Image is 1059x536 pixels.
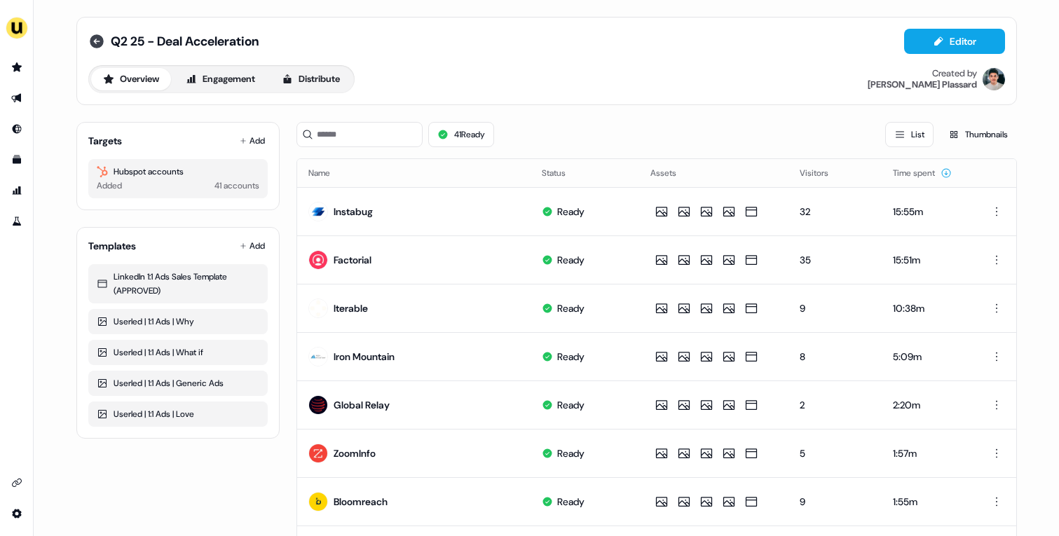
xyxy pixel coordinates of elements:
[639,159,788,187] th: Assets
[6,179,28,202] a: Go to attribution
[6,502,28,525] a: Go to integrations
[270,68,352,90] button: Distribute
[893,398,961,412] div: 2:20m
[6,210,28,233] a: Go to experiments
[6,149,28,171] a: Go to templates
[334,446,376,460] div: ZoomInfo
[800,253,870,267] div: 35
[97,376,259,390] div: Userled | 1:1 Ads | Generic Ads
[237,131,268,151] button: Add
[983,68,1005,90] img: Vincent
[557,446,585,460] div: Ready
[904,36,1005,50] a: Editor
[334,301,368,315] div: Iterable
[904,29,1005,54] button: Editor
[868,79,977,90] div: [PERSON_NAME] Plassard
[800,495,870,509] div: 9
[800,398,870,412] div: 2
[214,179,259,193] div: 41 accounts
[334,253,371,267] div: Factorial
[893,350,961,364] div: 5:09m
[557,253,585,267] div: Ready
[893,446,961,460] div: 1:57m
[542,160,582,186] button: Status
[800,205,870,219] div: 32
[237,236,268,256] button: Add
[557,301,585,315] div: Ready
[308,160,347,186] button: Name
[557,495,585,509] div: Ready
[88,239,136,253] div: Templates
[97,407,259,421] div: Userled | 1:1 Ads | Love
[334,350,395,364] div: Iron Mountain
[885,122,934,147] button: List
[334,205,373,219] div: Instabug
[800,446,870,460] div: 5
[893,205,961,219] div: 15:55m
[88,134,122,148] div: Targets
[6,87,28,109] a: Go to outbound experience
[174,68,267,90] button: Engagement
[800,350,870,364] div: 8
[334,398,390,412] div: Global Relay
[111,33,259,50] span: Q2 25 - Deal Acceleration
[893,253,961,267] div: 15:51m
[97,315,259,329] div: Userled | 1:1 Ads | Why
[97,165,259,179] div: Hubspot accounts
[97,179,122,193] div: Added
[800,160,845,186] button: Visitors
[557,398,585,412] div: Ready
[893,160,952,186] button: Time spent
[334,495,388,509] div: Bloomreach
[557,350,585,364] div: Ready
[6,56,28,78] a: Go to prospects
[893,495,961,509] div: 1:55m
[91,68,171,90] button: Overview
[6,472,28,494] a: Go to integrations
[97,270,259,298] div: LinkedIn 1:1 Ads Sales Template (APPROVED)
[939,122,1017,147] button: Thumbnails
[428,122,494,147] button: 41Ready
[6,118,28,140] a: Go to Inbound
[893,301,961,315] div: 10:38m
[800,301,870,315] div: 9
[557,205,585,219] div: Ready
[932,68,977,79] div: Created by
[97,345,259,359] div: Userled | 1:1 Ads | What if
